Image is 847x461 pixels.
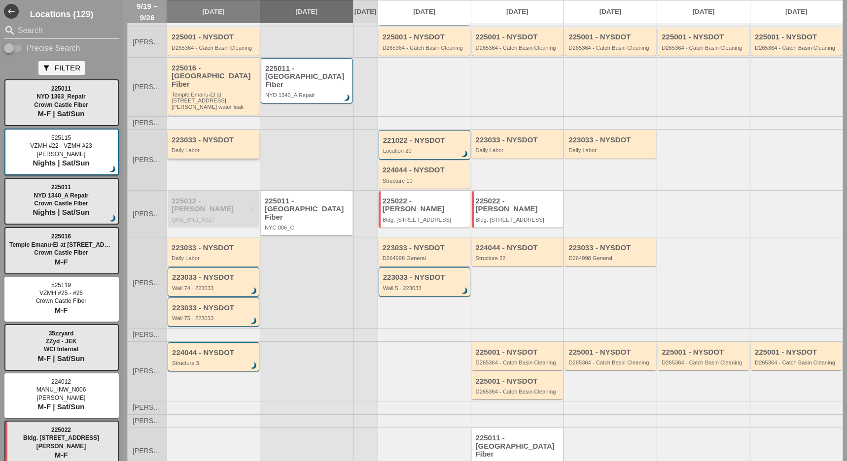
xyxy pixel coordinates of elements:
span: Nights | Sat/Sun [33,159,89,167]
div: 225001 - NYSDOT [662,348,747,357]
div: D265364 - Catch Basin Cleaning [476,360,561,365]
div: 225001 - NYSDOT [568,348,654,357]
span: [PERSON_NAME] [133,156,162,164]
div: D265364 - Catch Basin Cleaning [476,45,561,51]
div: 225001 - NYSDOT [172,33,257,41]
div: Daily Labor [172,255,257,261]
span: 225016 [51,233,71,240]
a: [DATE] [564,0,657,23]
i: filter_alt [42,64,50,72]
span: M-F [55,258,68,266]
div: 225001 - NYSDOT [755,33,840,41]
span: [PERSON_NAME] [36,443,86,450]
div: D265364 - Catch Basin Cleaning [662,45,747,51]
div: 225001 - NYSDOT [568,33,654,41]
div: D265364 - Catch Basin Cleaning [568,360,654,365]
span: [PERSON_NAME] [133,119,162,127]
div: 223033 - NYSDOT [172,136,257,144]
a: [DATE] [471,0,564,23]
span: ZZyd - JEK [46,338,77,345]
div: 225022 - [PERSON_NAME] [476,197,561,213]
i: brightness_3 [107,213,118,224]
div: D265364 - Catch Basin Cleaning [568,45,654,51]
div: D265364 - Catch Basin Cleaning [755,45,840,51]
span: Nights | Sat/Sun [33,208,89,216]
i: brightness_3 [459,286,470,296]
div: 223033 - NYSDOT [172,273,256,282]
i: brightness_3 [248,361,259,371]
div: 225001 - NYSDOT [383,33,468,41]
span: 225011 [51,85,71,92]
div: Daily Labor [568,147,654,153]
div: D265364 - Catch Basin Cleaning [383,45,468,51]
a: [DATE] [657,0,750,23]
span: WCI Internal [44,346,78,353]
div: 225001 - NYSDOT [755,348,840,357]
span: 225011 [51,184,71,191]
div: 223033 - NYSDOT [476,136,561,144]
span: [PERSON_NAME] [133,417,162,425]
div: 221022 - NYSDOT [383,136,467,145]
div: 225001 - NYSDOT [476,348,561,357]
div: Daily Labor [476,147,561,153]
span: Crown Castle Fiber [34,200,88,207]
a: [DATE] [167,0,260,23]
i: brightness_3 [107,164,118,175]
div: 223033 - NYSDOT [568,244,654,252]
span: [PERSON_NAME] [133,447,162,455]
span: 9/19 – 9/26 [133,0,162,23]
div: Wall 74 - 223033 [172,285,256,291]
label: Precise Search [27,43,80,53]
i: brightness_3 [248,316,259,327]
div: Location 20 [383,148,467,154]
div: Bldg. 130 5th Ave [476,217,561,223]
i: check [249,205,257,213]
span: VZMH #25 - #26 [39,290,83,296]
span: [PERSON_NAME] [133,38,162,46]
span: M-F [55,451,68,459]
a: [DATE] [353,0,378,23]
span: Bldg. [STREET_ADDRESS] [23,434,99,441]
span: Temple Emanu-El at [STREET_ADDRESS], [PERSON_NAME] water leak [9,241,210,248]
div: 224044 - NYSDOT [172,349,256,357]
div: Bldg. 130 5th Ave [383,217,468,223]
span: NYD 1363_Repair [36,93,85,100]
div: 225011 - [GEOGRAPHIC_DATA] Fiber [265,65,350,89]
div: D265364 - Catch Basin Cleaning [662,360,747,365]
div: Enable Precise search to match search terms exactly. [4,42,119,54]
span: NYD 1340_A Repair [34,192,89,199]
div: NYD 1340_A Repair [265,92,350,98]
div: D264998 General [568,255,654,261]
i: west [4,4,19,19]
div: Structure 10 [383,178,468,184]
div: QNS_SND_N027 [172,217,257,223]
div: NYC 006_C [265,225,350,230]
span: M-F | Sat/Sun [37,354,84,362]
div: Wall 5 - 223033 [383,285,467,291]
div: 225011 - [GEOGRAPHIC_DATA] Fiber [476,434,561,459]
div: D265364 - Catch Basin Cleaning [172,45,257,51]
span: Crown Castle Fiber [36,297,87,304]
span: Crown Castle Fiber [34,101,88,108]
div: 223033 - NYSDOT [383,273,467,282]
div: 223033 - NYSDOT [172,304,256,312]
span: [PERSON_NAME] [37,395,86,401]
span: [PERSON_NAME] [133,83,162,91]
div: 223033 - NYSDOT [383,244,468,252]
span: [PERSON_NAME] [133,210,162,218]
div: D265364 - Catch Basin Cleaning [755,360,840,365]
span: VZMH #22 - VZMH #23 [30,142,92,149]
div: D265364 - Catch Basin Cleaning [476,389,561,395]
div: 225001 - NYSDOT [476,33,561,41]
span: 225022 [51,427,71,433]
span: Crown Castle Fiber [34,249,88,256]
span: 35zzyard [49,330,74,337]
button: Filter [38,61,84,75]
span: [PERSON_NAME] [133,404,162,411]
div: 224044 - NYSDOT [383,166,468,174]
div: 223033 - NYSDOT [172,244,257,252]
div: Daily Labor [172,147,257,153]
i: brightness_3 [248,286,259,296]
i: search [4,25,16,36]
a: [DATE] [750,0,843,23]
